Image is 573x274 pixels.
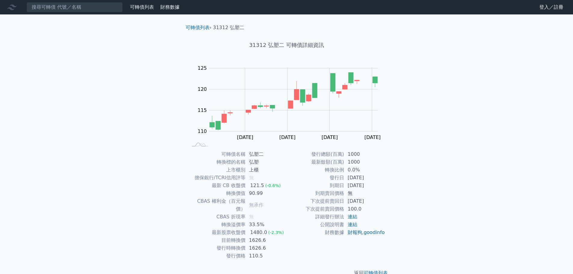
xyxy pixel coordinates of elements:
[287,213,344,221] td: 詳細發行辦法
[344,182,385,189] td: [DATE]
[344,158,385,166] td: 1000
[245,236,287,244] td: 1626.6
[26,2,123,12] input: 搜尋可轉債 代號／名稱
[265,183,281,188] span: (-0.6%)
[188,229,245,236] td: 最新股票收盤價
[348,229,362,235] a: 財報狗
[188,150,245,158] td: 可轉債名稱
[188,166,245,174] td: 上市櫃別
[181,41,393,49] h1: 31312 弘塑二 可轉債詳細資訊
[279,134,295,140] tspan: [DATE]
[249,182,265,189] div: 121.5
[287,182,344,189] td: 到期日
[188,252,245,260] td: 發行價格
[249,202,263,208] span: 無承作
[287,229,344,236] td: 財務數據
[245,166,287,174] td: 上櫃
[198,86,207,92] tspan: 120
[249,175,254,180] span: 無
[188,197,245,213] td: CBAS 權利金（百元報價）
[188,182,245,189] td: 最新 CB 收盤價
[344,150,385,158] td: 1000
[198,107,207,113] tspan: 115
[287,189,344,197] td: 到期賣回價格
[287,174,344,182] td: 發行日
[344,174,385,182] td: [DATE]
[245,252,287,260] td: 110.5
[245,150,287,158] td: 弘塑二
[268,230,284,235] span: (-2.3%)
[364,134,380,140] tspan: [DATE]
[188,189,245,197] td: 轉換價值
[348,214,357,220] a: 連結
[186,24,211,31] li: ›
[245,221,287,229] td: 33.5%
[287,150,344,158] td: 發行總額(百萬)
[188,236,245,244] td: 目前轉換價
[186,25,210,30] a: 可轉債列表
[245,158,287,166] td: 弘塑
[249,229,268,236] div: 1480.0
[130,4,154,10] a: 可轉債列表
[188,158,245,166] td: 轉換標的名稱
[188,221,245,229] td: 轉換溢價率
[245,189,287,197] td: 90.99
[344,205,385,213] td: 100.0
[287,221,344,229] td: 公開說明書
[364,229,385,235] a: goodinfo
[198,128,207,134] tspan: 110
[198,65,207,71] tspan: 125
[188,174,245,182] td: 擔保銀行/TCRI信用評等
[245,244,287,252] td: 1626.6
[160,4,180,10] a: 財務數據
[534,2,568,12] a: 登入／註冊
[188,244,245,252] td: 發行時轉換價
[344,229,385,236] td: ,
[287,197,344,205] td: 下次提前賣回日
[287,158,344,166] td: 最新餘額(百萬)
[322,134,338,140] tspan: [DATE]
[249,214,254,220] span: 無
[188,213,245,221] td: CBAS 折現率
[344,197,385,205] td: [DATE]
[195,65,387,140] g: Chart
[287,166,344,174] td: 轉換比例
[348,222,357,227] a: 連結
[213,24,244,31] li: 31312 弘塑二
[344,166,385,174] td: 0.0%
[237,134,253,140] tspan: [DATE]
[287,205,344,213] td: 下次提前賣回價格
[344,189,385,197] td: 無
